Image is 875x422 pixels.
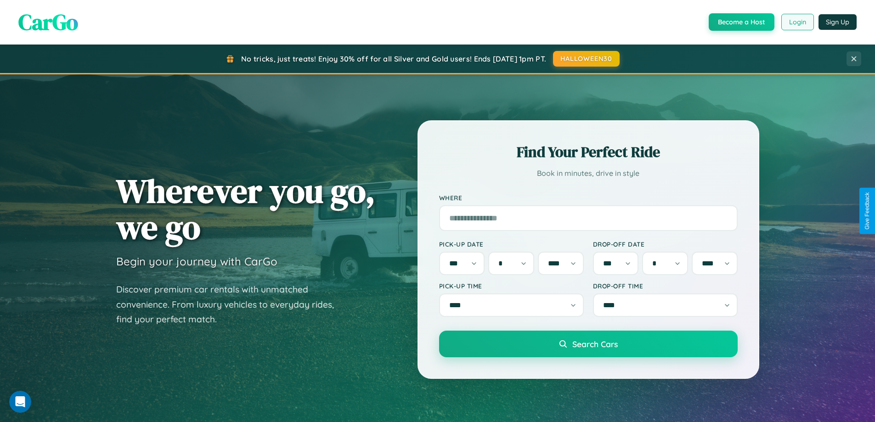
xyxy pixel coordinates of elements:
[553,51,620,67] button: HALLOWEEN30
[439,331,738,357] button: Search Cars
[18,7,78,37] span: CarGo
[116,282,346,327] p: Discover premium car rentals with unmatched convenience. From luxury vehicles to everyday rides, ...
[593,282,738,290] label: Drop-off Time
[709,13,774,31] button: Become a Host
[9,391,31,413] iframe: Intercom live chat
[864,192,870,230] div: Give Feedback
[439,194,738,202] label: Where
[439,282,584,290] label: Pick-up Time
[116,173,375,245] h1: Wherever you go, we go
[819,14,857,30] button: Sign Up
[116,254,277,268] h3: Begin your journey with CarGo
[781,14,814,30] button: Login
[439,240,584,248] label: Pick-up Date
[439,167,738,180] p: Book in minutes, drive in style
[593,240,738,248] label: Drop-off Date
[241,54,546,63] span: No tricks, just treats! Enjoy 30% off for all Silver and Gold users! Ends [DATE] 1pm PT.
[572,339,618,349] span: Search Cars
[439,142,738,162] h2: Find Your Perfect Ride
